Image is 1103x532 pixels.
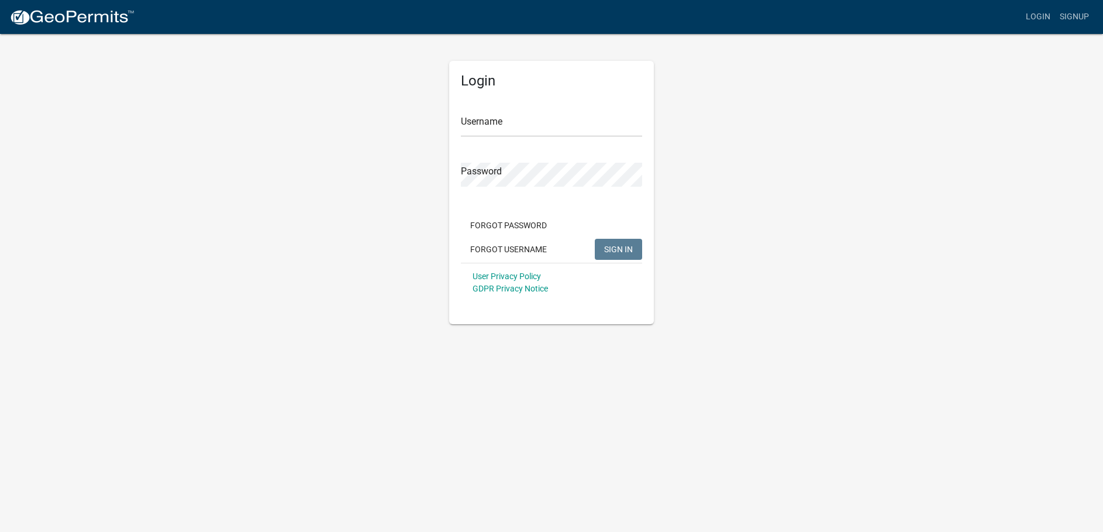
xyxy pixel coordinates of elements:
button: Forgot Username [461,239,556,260]
h5: Login [461,73,642,90]
a: GDPR Privacy Notice [473,284,548,293]
button: Forgot Password [461,215,556,236]
button: SIGN IN [595,239,642,260]
a: Login [1021,6,1055,28]
span: SIGN IN [604,244,633,253]
a: User Privacy Policy [473,272,541,281]
a: Signup [1055,6,1094,28]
